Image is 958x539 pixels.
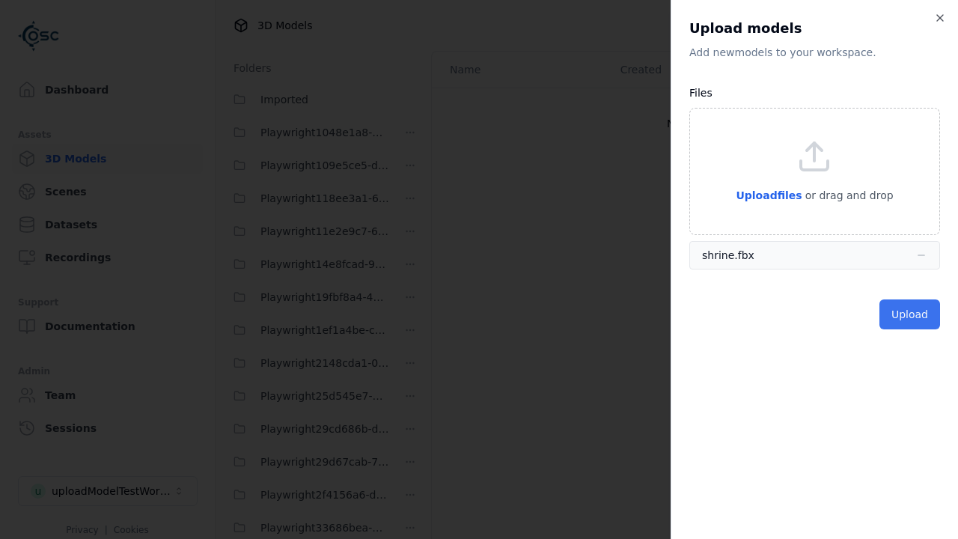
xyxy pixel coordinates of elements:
[879,299,940,329] button: Upload
[802,186,894,204] p: or drag and drop
[689,87,713,99] label: Files
[689,18,940,39] h2: Upload models
[702,248,754,263] div: shrine.fbx
[689,45,940,60] p: Add new model s to your workspace.
[736,189,802,201] span: Upload files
